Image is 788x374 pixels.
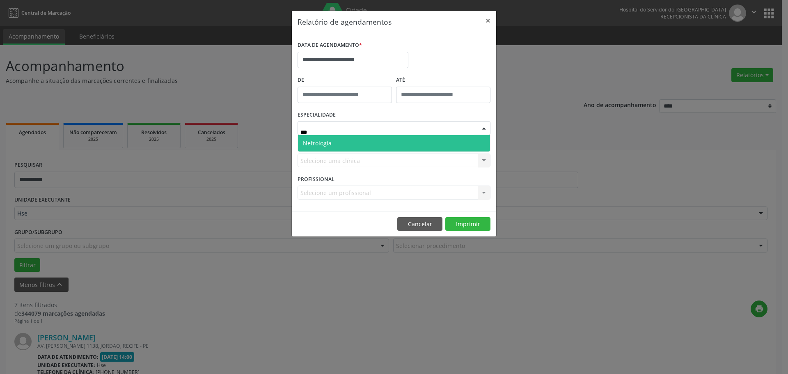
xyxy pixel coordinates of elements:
h5: Relatório de agendamentos [298,16,392,27]
label: PROFISSIONAL [298,173,334,186]
label: De [298,74,392,87]
label: DATA DE AGENDAMENTO [298,39,362,52]
button: Cancelar [397,217,442,231]
label: ATÉ [396,74,490,87]
span: Nefrologia [303,139,332,147]
button: Close [480,11,496,31]
button: Imprimir [445,217,490,231]
label: ESPECIALIDADE [298,109,336,122]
